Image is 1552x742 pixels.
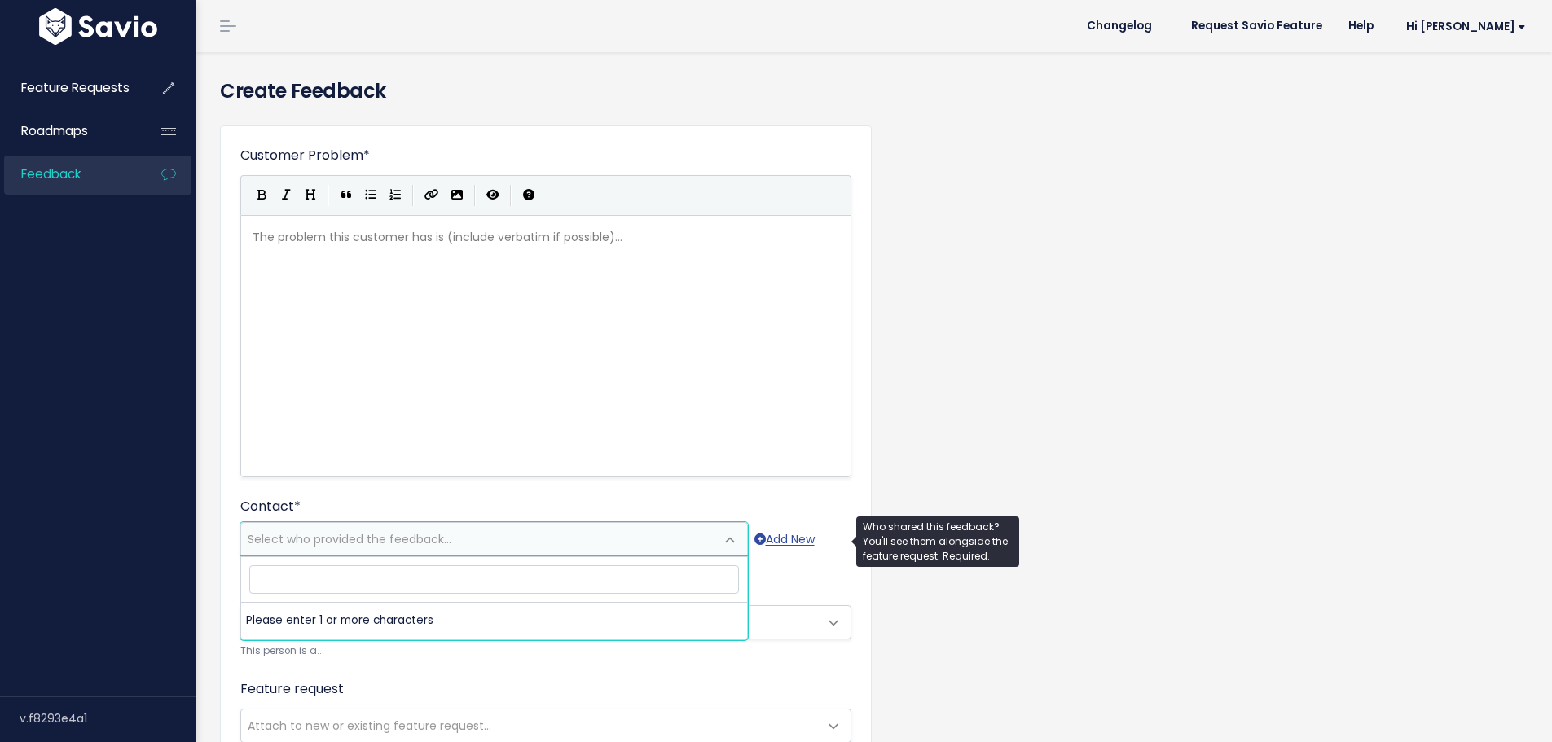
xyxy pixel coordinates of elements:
button: Generic List [358,183,383,208]
a: Feedback [4,156,135,193]
span: Select who provided the feedback... [248,531,451,547]
a: Hi [PERSON_NAME] [1387,14,1539,39]
span: Feedback [21,165,81,182]
button: Create Link [419,183,445,208]
span: Hi [PERSON_NAME] [1406,20,1526,33]
i: | [328,185,329,205]
span: Feature Requests [21,79,130,96]
label: Contact [240,497,301,516]
a: Add New [754,529,815,550]
button: Bold [249,183,274,208]
label: Feature request [240,679,344,699]
i: | [510,185,512,205]
button: Import an image [445,183,469,208]
li: Please enter 1 or more characters [241,603,747,639]
a: Help [1335,14,1387,38]
a: Request Savio Feature [1178,14,1335,38]
button: Quote [334,183,358,208]
div: Who shared this feedback? You'll see them alongside the feature request. Required. [856,516,1019,567]
button: Heading [298,183,323,208]
span: Roadmaps [21,122,88,139]
img: logo-white.9d6f32f41409.svg [35,8,161,45]
button: Toggle Preview [481,183,505,208]
small: This person is a... [240,643,851,660]
span: Attach to new or existing feature request... [248,718,491,734]
i: | [412,185,414,205]
span: Changelog [1087,20,1152,32]
a: Roadmaps [4,112,135,150]
button: Italic [274,183,298,208]
h4: Create Feedback [220,77,1528,106]
a: Feature Requests [4,69,135,107]
label: Customer Problem [240,146,370,165]
div: v.f8293e4a1 [20,697,196,740]
button: Numbered List [383,183,407,208]
button: Markdown Guide [517,183,541,208]
i: | [474,185,476,205]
